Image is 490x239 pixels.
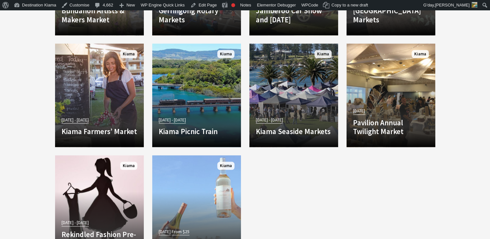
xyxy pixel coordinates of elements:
[62,127,137,136] h4: Kiama Farmers’ Market
[152,43,241,147] a: [DATE] - [DATE] Kiama Picnic Train Kiama
[353,107,365,114] span: [DATE]
[62,6,137,24] h4: Bundanon Artists & Makers Market
[62,116,89,123] span: [DATE] - [DATE]
[62,219,89,226] span: [DATE] - [DATE]
[412,50,429,58] span: Kiama
[120,50,137,58] span: Kiama
[256,116,283,123] span: [DATE] - [DATE]
[159,228,171,235] span: [DATE]
[159,6,234,24] h4: Gerringong Rotary Markets
[347,43,435,147] a: [DATE] Pavilion Annual Twilight Market Kiama
[172,228,189,235] span: From $25
[120,162,137,170] span: Kiama
[249,43,338,147] a: [DATE] - [DATE] Kiama Seaside Markets Kiama
[256,127,332,136] h4: Kiama Seaside Markets
[353,6,429,24] h4: [GEOGRAPHIC_DATA] Markets
[231,3,235,7] div: Focus keyphrase not set
[159,116,186,123] span: [DATE] - [DATE]
[314,50,332,58] span: Kiama
[55,43,144,147] a: [DATE] - [DATE] Kiama Farmers’ Market Kiama
[217,50,234,58] span: Kiama
[217,162,234,170] span: Kiama
[159,127,234,136] h4: Kiama Picnic Train
[435,3,470,7] span: [PERSON_NAME]
[353,118,429,136] h4: Pavilion Annual Twilight Market
[256,6,332,24] h4: Jamberoo Car Show and [DATE]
